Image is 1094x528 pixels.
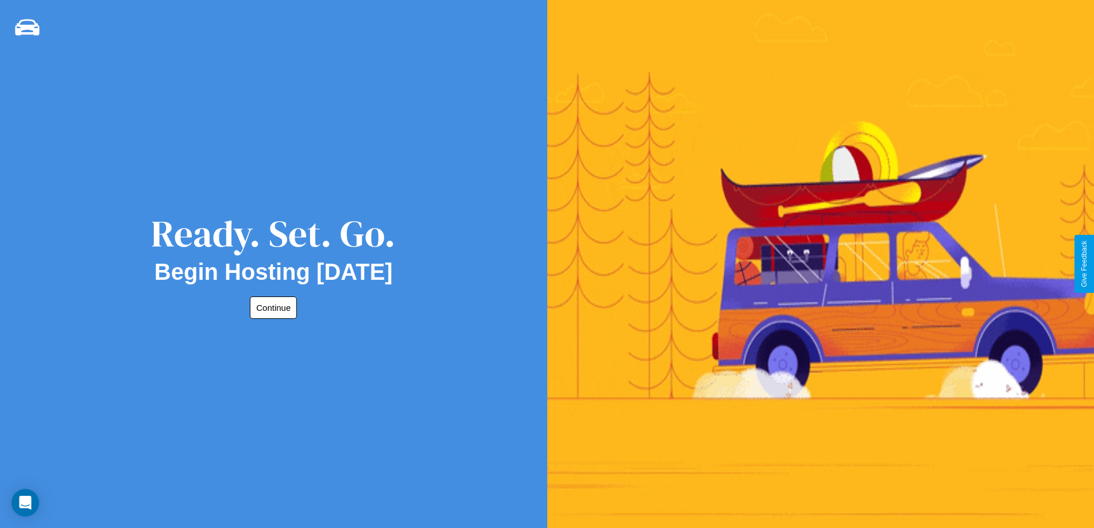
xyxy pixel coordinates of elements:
div: Open Intercom Messenger [11,489,39,517]
h2: Begin Hosting [DATE] [154,259,393,285]
div: Ready. Set. Go. [151,208,396,259]
button: Continue [250,296,297,319]
div: Give Feedback [1080,241,1088,287]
